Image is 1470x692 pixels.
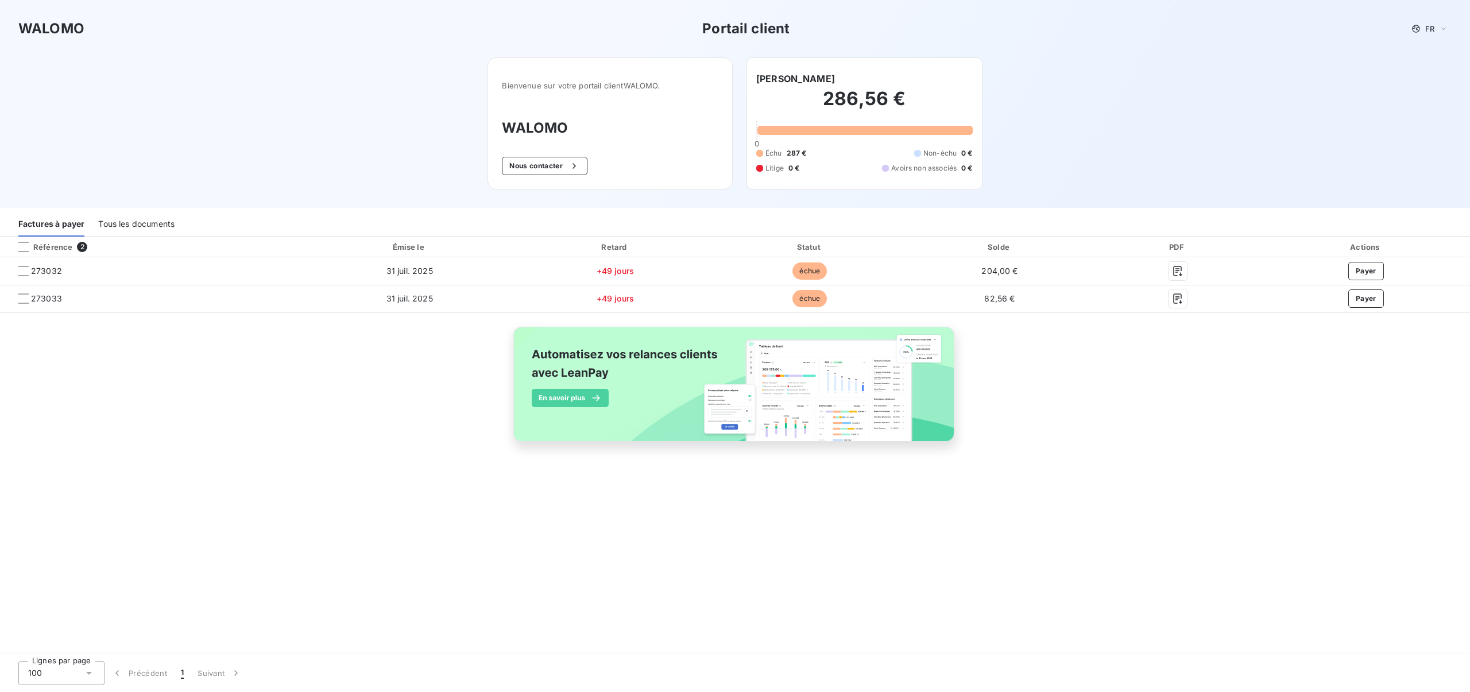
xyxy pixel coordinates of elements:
span: échue [792,262,827,280]
button: Suivant [191,661,249,685]
div: Factures à payer [18,212,84,237]
span: 31 juil. 2025 [386,293,433,303]
span: Litige [765,163,784,173]
div: Actions [1264,241,1468,253]
span: Échu [765,148,782,158]
span: +49 jours [597,293,634,303]
div: Référence [9,242,72,252]
button: 1 [174,661,191,685]
h3: WALOMO [18,18,84,39]
span: 0 [755,139,759,148]
span: 82,56 € [984,293,1015,303]
span: FR [1425,24,1434,33]
div: Statut [716,241,904,253]
span: 2 [77,242,87,252]
div: Tous les documents [98,212,175,237]
span: 287 € [787,148,807,158]
span: 0 € [788,163,799,173]
button: Précédent [105,661,174,685]
span: Avoirs non associés [891,163,957,173]
button: Payer [1348,289,1384,308]
span: 273032 [31,265,62,277]
img: banner [503,320,967,461]
span: 204,00 € [981,266,1018,276]
span: échue [792,290,827,307]
div: Émise le [305,241,514,253]
div: Solde [908,241,1091,253]
span: +49 jours [597,266,634,276]
span: Non-échu [923,148,957,158]
h3: WALOMO [502,118,718,138]
button: Payer [1348,262,1384,280]
div: Retard [519,241,711,253]
span: 100 [28,667,42,679]
div: PDF [1096,241,1260,253]
span: 1 [181,667,184,679]
h2: 286,56 € [756,87,973,122]
span: Bienvenue sur votre portail client WALOMO . [502,81,718,90]
h6: [PERSON_NAME] [756,72,835,86]
span: 31 juil. 2025 [386,266,433,276]
h3: Portail client [702,18,790,39]
span: 0 € [961,163,972,173]
button: Nous contacter [502,157,587,175]
span: 0 € [961,148,972,158]
span: 273033 [31,293,62,304]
